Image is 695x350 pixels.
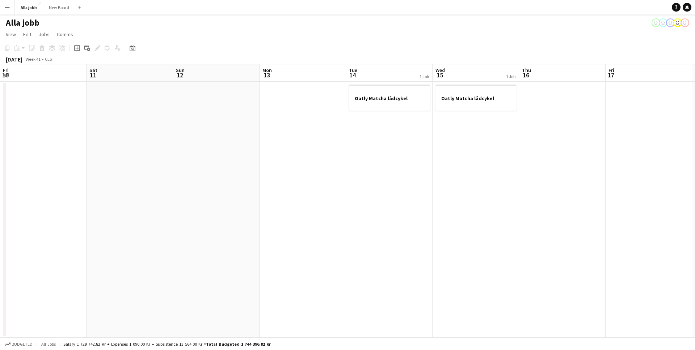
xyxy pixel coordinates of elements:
a: Comms [54,30,76,39]
div: 1 Job [506,74,515,79]
span: Budgeted [12,342,33,347]
app-job-card: Oatly Matcha lådcykel [435,85,517,111]
div: [DATE] [6,56,22,63]
h1: Alla jobb [6,17,39,28]
span: All jobs [40,341,57,347]
div: Salary 1 729 742.82 kr + Expenses 1 090.00 kr + Subsistence 13 564.00 kr = [63,341,271,347]
h3: Oatly Matcha lådcykel [435,95,517,102]
span: 15 [434,71,445,79]
span: Comms [57,31,73,38]
div: CEST [45,56,54,62]
span: 17 [607,71,614,79]
span: Fri [3,67,9,73]
h3: Oatly Matcha lådcykel [349,95,430,102]
span: 16 [521,71,531,79]
span: Tue [349,67,357,73]
a: Edit [20,30,34,39]
span: 10 [2,71,9,79]
span: Thu [522,67,531,73]
span: Fri [608,67,614,73]
span: 13 [261,71,272,79]
span: Sun [176,67,185,73]
span: 14 [348,71,357,79]
span: 11 [88,71,97,79]
button: Budgeted [4,340,34,348]
span: Edit [23,31,31,38]
span: Mon [262,67,272,73]
span: Wed [435,67,445,73]
span: Total Budgeted 1 744 396.82 kr [206,341,271,347]
span: Week 41 [24,56,42,62]
span: Sat [89,67,97,73]
app-job-card: Oatly Matcha lådcykel [349,85,430,111]
button: New Board [43,0,75,14]
app-user-avatar: Hedda Lagerbielke [652,18,660,27]
div: 1 Job [420,74,429,79]
app-user-avatar: Emil Hasselberg [666,18,675,27]
span: 12 [175,71,185,79]
span: Jobs [39,31,50,38]
app-user-avatar: Stina Dahl [681,18,689,27]
app-user-avatar: August Löfgren [673,18,682,27]
a: Jobs [36,30,52,39]
button: Alla jobb [15,0,43,14]
a: View [3,30,19,39]
span: View [6,31,16,38]
app-user-avatar: Hedda Lagerbielke [659,18,667,27]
